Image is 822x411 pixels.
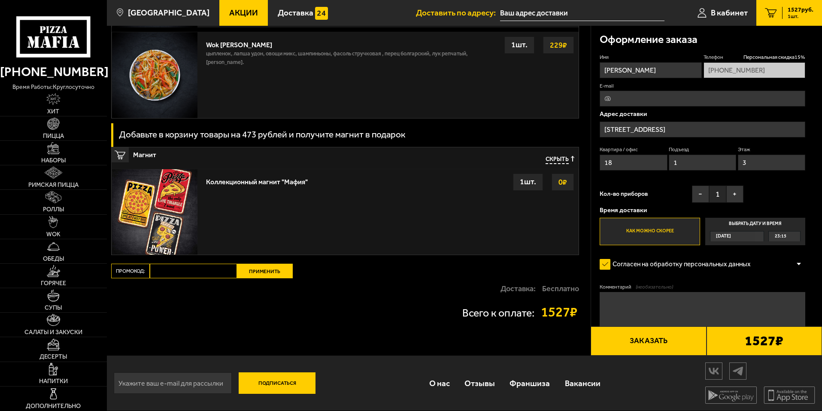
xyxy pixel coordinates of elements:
span: Напитки [39,378,68,384]
span: Горячее [41,280,66,286]
label: Имя [600,54,701,61]
span: WOK [46,231,61,237]
span: Акции [229,9,258,17]
a: Коллекционный магнит "Мафия"0₽1шт. [112,169,579,255]
button: Подписаться [239,372,316,394]
input: Имя [600,62,701,78]
span: Наборы [41,158,66,164]
span: Пицца [43,133,64,139]
button: − [692,186,709,203]
label: Квартира / офис [600,146,667,153]
div: Коллекционный магнит "Мафия" [206,174,308,186]
span: 1 [709,186,726,203]
p: Адрес доставки [600,111,805,117]
input: @ [600,91,805,107]
h3: Оформление заказа [600,34,698,45]
b: 1527 ₽ [745,334,783,348]
span: 1 шт. [788,14,813,19]
button: Скрыть [546,156,574,164]
span: Хит [47,109,59,115]
h3: Добавьте в корзину товары на 473 рублей и получите магнит в подарок [119,130,405,139]
span: [DATE] [716,231,731,241]
span: Роллы [43,207,64,213]
label: Телефон [704,54,805,61]
button: + [726,186,743,203]
span: Доставка [278,9,313,17]
span: Скрыть [546,156,569,164]
p: Всего к оплате: [462,308,534,319]
span: 23:15 [775,231,786,241]
span: Супы [45,305,62,311]
a: Wok [PERSON_NAME]цыпленок, лапша удон, овощи микс, шампиньоны, фасоль стручковая , перец болгарск... [112,32,579,118]
strong: 1527 ₽ [541,305,579,319]
label: E-mail [600,82,805,90]
p: цыпленок, лапша удон, овощи микс, шампиньоны, фасоль стручковая , перец болгарский, лук репчатый,... [206,49,496,71]
a: Вакансии [558,369,608,397]
a: Франшиза [502,369,557,397]
label: Выбрать дату и время [705,218,805,245]
span: Обеды [43,256,64,262]
strong: 229 ₽ [548,37,569,53]
strong: Бесплатно [542,285,579,292]
label: Согласен на обработку персональных данных [600,256,759,273]
span: [GEOGRAPHIC_DATA] [128,9,209,17]
span: Будапештская улица, 77 [500,5,664,21]
a: Отзывы [457,369,502,397]
span: (необязательно) [636,283,673,291]
strong: 0 ₽ [556,174,569,190]
input: Ваш адрес доставки [500,5,664,21]
label: Как можно скорее [600,218,700,245]
label: Комментарий [600,283,805,291]
span: Римская пицца [28,182,79,188]
div: 1 шт. [504,37,534,54]
a: О нас [422,369,457,397]
label: Подъезд [669,146,736,153]
span: Салаты и закуски [24,329,82,335]
span: Персональная скидка 15 % [743,54,805,61]
div: Wok [PERSON_NAME] [206,37,496,49]
span: В кабинет [711,9,748,17]
button: Заказать [591,326,706,356]
img: vk [706,363,722,378]
label: Этаж [738,146,805,153]
span: Доставить по адресу: [416,9,500,17]
label: Промокод: [111,264,150,278]
div: 1 шт. [513,174,543,191]
p: Время доставки [600,207,805,213]
span: Дополнительно [26,403,81,409]
input: +7 ( [704,62,805,78]
img: 15daf4d41897b9f0e9f617042186c801.svg [315,7,328,20]
input: Укажите ваш e-mail для рассылки [114,372,232,394]
img: tg [730,363,746,378]
span: 1527 руб. [788,7,813,13]
span: Десерты [39,354,67,360]
span: Кол-во приборов [600,191,648,197]
span: Магнит [133,147,413,158]
button: Применить [237,264,293,278]
p: Доставка: [500,285,536,292]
